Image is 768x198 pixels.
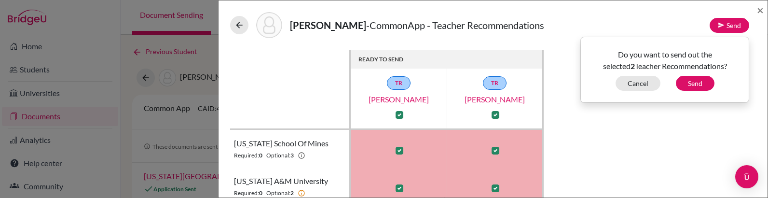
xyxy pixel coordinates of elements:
[676,76,714,91] button: Send
[366,19,544,31] span: - CommonApp - Teacher Recommendations
[234,175,328,187] span: [US_STATE] A&M University
[266,151,290,160] span: Optional:
[757,4,764,16] button: Close
[351,94,447,105] a: [PERSON_NAME]
[290,151,294,160] b: 3
[234,138,329,149] span: [US_STATE] School of Mines
[757,3,764,17] span: ×
[631,61,635,71] b: 2
[259,151,262,160] b: 0
[616,76,660,91] button: Cancel
[387,76,411,90] a: TR
[234,189,259,198] span: Required:
[580,37,749,103] div: Send
[710,18,749,33] button: Send
[483,76,507,90] a: TR
[290,19,366,31] strong: [PERSON_NAME]
[351,50,544,69] th: READY TO SEND
[234,151,259,160] span: Required:
[735,165,758,188] div: Open Intercom Messenger
[259,189,262,198] b: 0
[588,49,741,72] p: Do you want to send out the selected Teacher Recommendations?
[266,189,290,198] span: Optional:
[447,94,543,105] a: [PERSON_NAME]
[290,189,294,198] b: 2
